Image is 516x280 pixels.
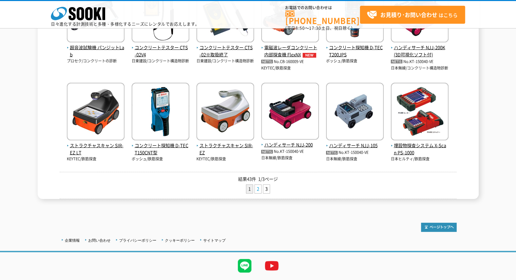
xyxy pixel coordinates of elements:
[261,155,319,161] p: 日本無線/鉄筋探査
[196,156,254,162] p: KEYTEC/鉄筋探査
[326,37,384,58] a: コンクリート探知機 D-TECT200JPS
[391,37,448,58] a: ハンディサーチ NJJ-200K(3D可視化ソフト付)
[326,156,384,162] p: 日本無線/鉄筋探査
[391,44,448,58] span: ハンディサーチ NJJ-200K(3D可視化ソフト付)
[196,58,254,64] p: 日東建設/コンクリート構造物診断
[285,25,352,31] span: (平日 ～ 土日、祝日除く)
[132,135,189,156] a: コンクリート探知機 D-TECT150CNT型
[391,156,448,162] p: 日本ヒルティ/鉄筋探査
[326,83,384,142] img: NJJ-105
[67,156,125,162] p: KEYTEC/鉄筋探査
[261,83,319,141] img: NJJ-200
[261,58,319,65] p: No.CB-160009-VE
[132,142,189,156] span: コンクリート探知機 D-TECT150CNT型
[203,238,226,242] a: サイトマップ
[391,83,448,142] img: X-Scan PS-1000
[326,135,384,149] a: ハンディサーチ NJJ-105
[132,156,189,162] p: ボッシュ/鉄筋探査
[326,142,384,149] span: ハンディサーチ NJJ-105
[165,238,195,242] a: クッキーポリシー
[196,44,254,58] span: コンクリートテスター CTS-02※取扱終了
[391,58,448,65] p: No.KT-150040-VE
[132,83,189,142] img: D-TECT150CNT型
[326,149,384,156] p: No.KT-150040-VE
[231,252,258,279] img: LINE
[132,58,189,64] p: 日東建設/コンクリート構造物診断
[60,176,457,183] p: 結果43件 1/3ページ
[261,141,319,148] span: ハンディサーチ NJJ-200
[309,25,321,31] span: 17:30
[196,37,254,58] a: コンクリートテスター CTS-02※取扱終了
[261,134,319,148] a: ハンディサーチ NJJ-200
[263,185,270,193] a: 3
[196,142,254,156] span: ストラクチャスキャン SIR-EZ
[67,44,125,58] span: 超音波試験機 パンジットLab
[196,135,254,156] a: ストラクチャスキャン SIR-EZ
[119,238,156,242] a: プライバシーポリシー
[326,44,384,58] span: コンクリート探知機 D-TECT200JPS
[246,184,253,194] li: 1
[67,37,125,58] a: 超音波試験機 パンジットLab
[261,37,319,58] a: 電磁波レーダコンクリート内部探査機 FlexNXNEW
[255,185,261,193] a: 2
[67,58,125,64] p: プロセク/コンクリートの診断
[261,148,319,155] p: No.KT-150040-VE
[67,142,125,156] span: ストラクチャスキャン SIR-EZ LT
[301,53,318,58] img: NEW
[360,6,465,24] a: お見積り･お問い合わせはこちら
[421,223,457,232] img: トップページへ
[391,65,448,71] p: 日本無線/コンクリート構造物診断
[391,135,448,156] a: 埋設物探査システム X-Scan PS-1000
[51,22,199,26] p: 日々進化する計測技術と多種・多様化するニーズにレンタルでお応えします。
[326,58,384,64] p: ボッシュ/鉄筋探査
[65,238,80,242] a: 企業情報
[258,252,285,279] img: YouTube
[295,25,305,31] span: 8:50
[67,83,125,142] img: SIR-EZ LT
[285,6,360,10] span: お電話でのお問い合わせは
[132,37,189,58] a: コンクリートテスター CTS-02V4
[132,44,189,58] span: コンクリートテスター CTS-02V4
[261,44,319,58] span: 電磁波レーダコンクリート内部探査機 FlexNX
[88,238,111,242] a: お問い合わせ
[391,142,448,156] span: 埋設物探査システム X-Scan PS-1000
[285,11,360,24] a: [PHONE_NUMBER]
[196,83,254,142] img: SIR-EZ
[67,135,125,156] a: ストラクチャスキャン SIR-EZ LT
[261,65,319,71] p: KEYTEC/鉄筋探査
[380,11,437,19] strong: お見積り･お問い合わせ
[367,10,458,20] span: はこちら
